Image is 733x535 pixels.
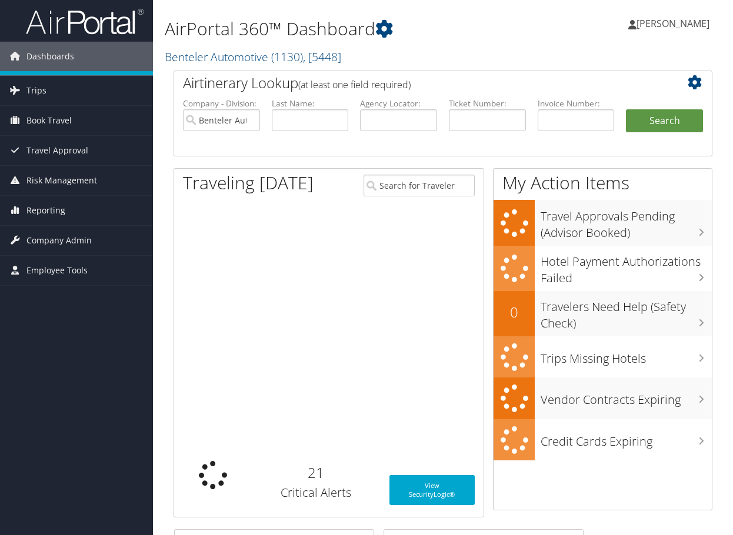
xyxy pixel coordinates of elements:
[494,419,712,461] a: Credit Cards Expiring
[261,463,372,483] h2: 21
[303,49,341,65] span: , [ 5448 ]
[364,175,475,196] input: Search for Traveler
[637,17,709,30] span: [PERSON_NAME]
[26,106,72,135] span: Book Travel
[541,345,712,367] h3: Trips Missing Hotels
[165,49,341,65] a: Benteler Automotive
[26,196,65,225] span: Reporting
[541,386,712,408] h3: Vendor Contracts Expiring
[26,76,46,105] span: Trips
[541,293,712,332] h3: Travelers Need Help (Safety Check)
[298,78,411,91] span: (at least one field required)
[494,170,712,195] h1: My Action Items
[541,248,712,286] h3: Hotel Payment Authorizations Failed
[626,109,703,133] button: Search
[26,42,74,71] span: Dashboards
[26,256,88,285] span: Employee Tools
[165,16,536,41] h1: AirPortal 360™ Dashboard
[628,6,721,41] a: [PERSON_NAME]
[26,166,97,195] span: Risk Management
[272,98,349,109] label: Last Name:
[494,302,535,322] h2: 0
[271,49,303,65] span: ( 1130 )
[183,98,260,109] label: Company - Division:
[494,246,712,291] a: Hotel Payment Authorizations Failed
[541,427,712,450] h3: Credit Cards Expiring
[538,98,615,109] label: Invoice Number:
[183,73,658,93] h2: Airtinerary Lookup
[360,98,437,109] label: Agency Locator:
[449,98,526,109] label: Ticket Number:
[389,475,475,505] a: View SecurityLogic®
[494,336,712,378] a: Trips Missing Hotels
[261,484,372,501] h3: Critical Alerts
[183,170,314,195] h1: Traveling [DATE]
[494,291,712,336] a: 0Travelers Need Help (Safety Check)
[541,202,712,241] h3: Travel Approvals Pending (Advisor Booked)
[26,136,88,165] span: Travel Approval
[494,377,712,419] a: Vendor Contracts Expiring
[26,8,144,35] img: airportal-logo.png
[494,200,712,245] a: Travel Approvals Pending (Advisor Booked)
[26,226,92,255] span: Company Admin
